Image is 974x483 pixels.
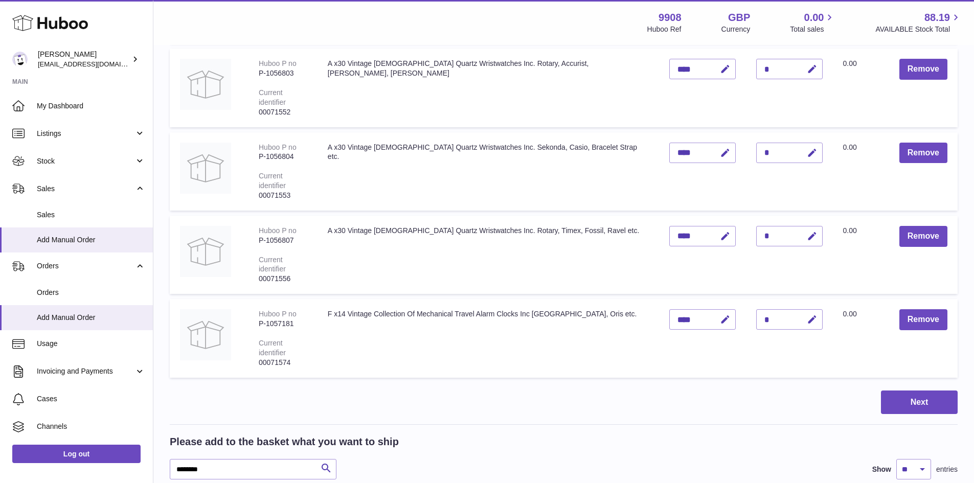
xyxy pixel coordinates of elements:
[259,68,307,78] div: P-1056803
[843,143,857,151] span: 0.00
[259,107,307,117] div: 00071552
[899,59,947,80] button: Remove
[37,101,145,111] span: My Dashboard
[170,435,399,449] h2: Please add to the basket what you want to ship
[38,50,130,69] div: [PERSON_NAME]
[899,226,947,247] button: Remove
[259,339,286,357] div: Current identifier
[259,319,307,329] div: P-1057181
[881,390,958,415] button: Next
[37,422,145,431] span: Channels
[899,143,947,164] button: Remove
[259,191,307,200] div: 00071553
[37,261,134,271] span: Orders
[790,11,835,34] a: 0.00 Total sales
[180,226,231,277] img: A x30 Vintage Gents Quartz Wristwatches Inc. Rotary, Timex, Fossil, Ravel etc.
[37,288,145,297] span: Orders
[37,394,145,404] span: Cases
[259,143,297,151] div: Huboo P no
[936,465,958,474] span: entries
[37,184,134,194] span: Sales
[318,299,659,377] td: F x14 Vintage Collection Of Mechanical Travel Alarm Clocks Inc [GEOGRAPHIC_DATA], Oris etc.
[180,309,231,360] img: F x14 Vintage Collection Of Mechanical Travel Alarm Clocks Inc Europa, Oris etc.
[259,152,307,162] div: P-1056804
[259,59,297,67] div: Huboo P no
[843,310,857,318] span: 0.00
[843,59,857,67] span: 0.00
[180,143,231,194] img: A x30 Vintage Gents Quartz Wristwatches Inc. Sekonda, Casio, Bracelet Strap etc.
[259,274,307,284] div: 00071556
[37,313,145,323] span: Add Manual Order
[872,465,891,474] label: Show
[899,309,947,330] button: Remove
[318,132,659,211] td: A x30 Vintage [DEMOGRAPHIC_DATA] Quartz Wristwatches Inc. Sekonda, Casio, Bracelet Strap etc.
[259,256,286,273] div: Current identifier
[259,236,307,245] div: P-1056807
[728,11,750,25] strong: GBP
[659,11,682,25] strong: 9908
[875,11,962,34] a: 88.19 AVAILABLE Stock Total
[259,358,307,367] div: 00071574
[259,172,286,190] div: Current identifier
[875,25,962,34] span: AVAILABLE Stock Total
[259,310,297,318] div: Huboo P no
[38,60,150,68] span: [EMAIL_ADDRESS][DOMAIN_NAME]
[37,129,134,139] span: Listings
[647,25,682,34] div: Huboo Ref
[12,52,28,67] img: tbcollectables@hotmail.co.uk
[259,88,286,106] div: Current identifier
[37,235,145,245] span: Add Manual Order
[37,366,134,376] span: Invoicing and Payments
[721,25,751,34] div: Currency
[804,11,824,25] span: 0.00
[843,226,857,235] span: 0.00
[180,59,231,110] img: A x30 Vintage Gents Quartz Wristwatches Inc. Rotary, Accurist, Daniel, Hechter
[37,210,145,220] span: Sales
[37,156,134,166] span: Stock
[318,216,659,294] td: A x30 Vintage [DEMOGRAPHIC_DATA] Quartz Wristwatches Inc. Rotary, Timex, Fossil, Ravel etc.
[37,339,145,349] span: Usage
[259,226,297,235] div: Huboo P no
[790,25,835,34] span: Total sales
[924,11,950,25] span: 88.19
[318,49,659,127] td: A x30 Vintage [DEMOGRAPHIC_DATA] Quartz Wristwatches Inc. Rotary, Accurist, [PERSON_NAME], [PERSO...
[12,445,141,463] a: Log out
